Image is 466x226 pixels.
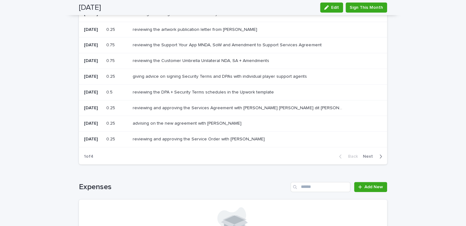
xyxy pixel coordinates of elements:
button: Sign This Month [346,3,387,13]
tr: [DATE]0.250.25 giving advice on signing Security Terms and DPAs with individual player support ag... [79,69,387,84]
p: 0.75 [106,41,116,48]
p: reviewing the Customer Umbrella Unilateral NDA, SA + Amendments [133,57,270,64]
h1: Expenses [79,183,288,192]
h2: [DATE] [79,3,101,12]
button: Back [334,154,360,159]
p: [DATE] [84,42,101,48]
span: Add New [364,185,383,189]
tr: [DATE]0.250.25 advising on the new agreement with [PERSON_NAME]advising on the new agreement with... [79,116,387,132]
p: [DATE] [84,90,101,95]
button: Next [360,154,387,159]
input: Search [291,182,350,192]
p: 0.75 [106,57,116,64]
p: [DATE] [84,27,101,32]
p: [DATE] [84,137,101,142]
p: [DATE] [84,58,101,64]
p: 0.25 [106,120,116,126]
tr: [DATE]0.750.75 reviewing the Customer Umbrella Unilateral NDA, SA + Amendmentsreviewing the Custo... [79,53,387,69]
p: reviewing the DPA + Security Terms schedules in the Upwork template [133,88,275,95]
p: 0.5 [106,88,114,95]
p: advising on the new agreement with [PERSON_NAME] [133,120,243,126]
p: 0.25 [106,104,116,111]
p: reviewing the artwork publication letter from [PERSON_NAME] [133,26,258,32]
p: 0.25 [106,73,116,79]
span: Edit [331,5,339,10]
tr: [DATE]0.250.25 reviewing the artwork publication letter from [PERSON_NAME]reviewing the artwork p... [79,22,387,37]
p: [DATE] [84,121,101,126]
p: reviewing the Support Your App MNDA, SoW and Amendment to Support Services Agreement [133,41,323,48]
span: Sign This Month [350,4,383,11]
p: 1 of 4 [79,149,98,164]
a: Add New [354,182,387,192]
span: Back [344,154,358,159]
p: 0.25 [106,26,116,32]
p: [DATE] [84,105,101,111]
p: 0.25 [106,135,116,142]
p: [DATE] [84,74,101,79]
tr: [DATE]0.250.25 reviewing and approving the Services Agreement with [PERSON_NAME] [PERSON_NAME] di... [79,100,387,116]
tr: [DATE]0.750.75 reviewing the Support Your App MNDA, SoW and Amendment to Support Services Agreeme... [79,37,387,53]
p: giving advice on signing Security Terms and DPAs with individual player support agents [133,73,308,79]
tr: [DATE]0.250.25 reviewing and approving the Service Order with [PERSON_NAME]reviewing and approvin... [79,132,387,147]
p: reviewing and approving the Services Agreement with [PERSON_NAME] [PERSON_NAME] dit [PERSON_NAME] [133,104,344,111]
button: Edit [320,3,343,13]
p: reviewing and approving the Service Order with [PERSON_NAME] [133,135,266,142]
tr: [DATE]0.50.5 reviewing the DPA + Security Terms schedules in the Upwork templatereviewing the DPA... [79,84,387,100]
span: Next [363,154,377,159]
